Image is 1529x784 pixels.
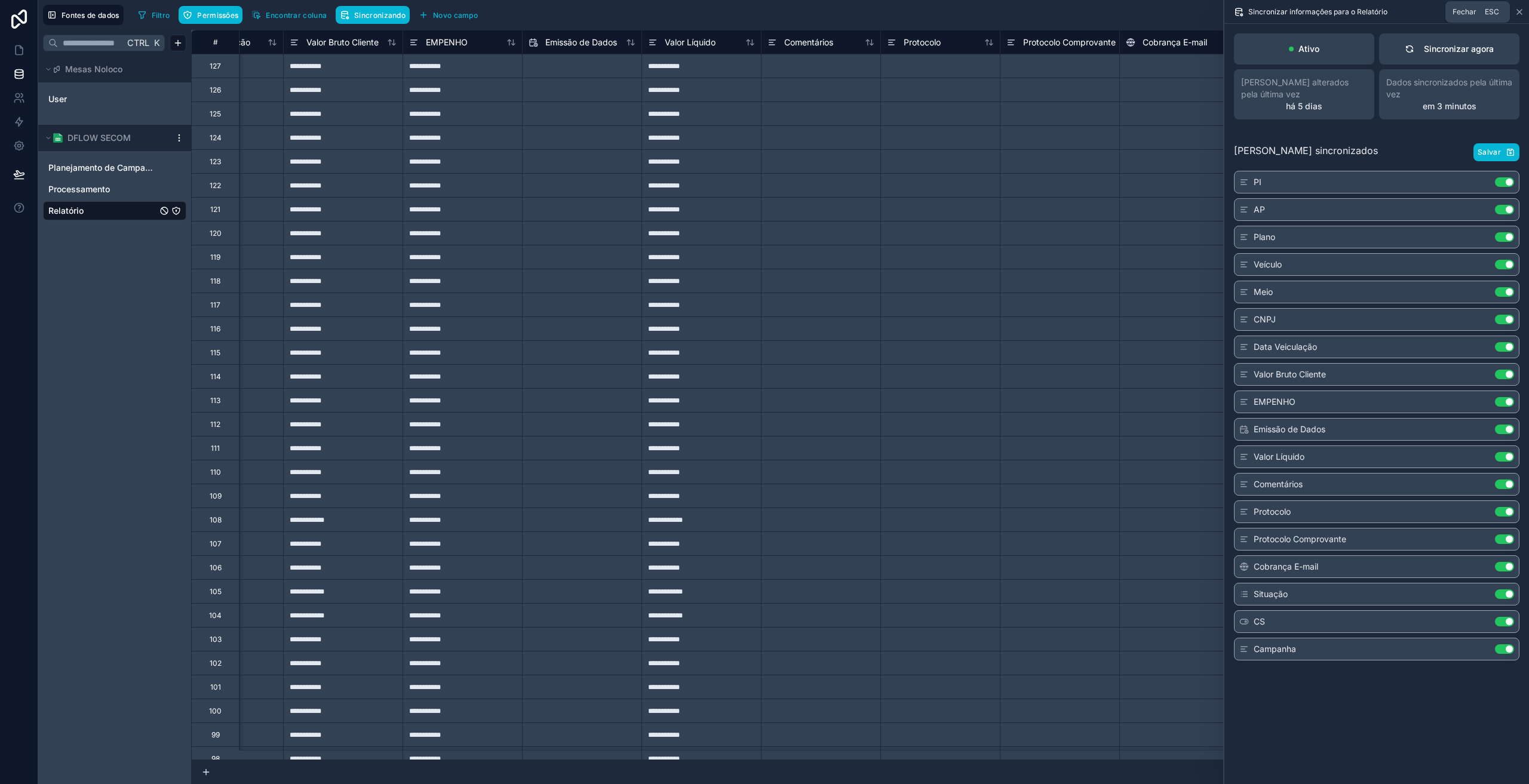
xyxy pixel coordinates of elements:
[784,37,833,47] font: Comentários
[1254,589,1288,599] font: Situação
[43,180,186,199] div: Processamento
[210,491,222,500] font: 109
[415,6,482,24] button: Novo campo
[1254,259,1282,269] font: Veículo
[1234,144,1378,156] font: [PERSON_NAME] sincronizados
[1286,101,1322,111] font: há 5 dias
[1254,396,1295,407] font: EMPENHO
[179,6,242,24] button: Permissões
[48,205,84,217] span: Relatório
[1254,479,1303,489] font: Comentários
[210,300,220,309] font: 117
[336,6,415,24] a: Sincronizando
[133,6,174,24] button: Filtro
[1254,177,1261,187] font: PI
[210,62,221,70] font: 127
[65,64,122,74] font: Mesas Noloco
[1423,101,1476,111] font: em 3 minutos
[210,539,222,548] font: 107
[48,93,67,105] span: User
[1254,204,1265,214] font: AP
[1023,37,1116,47] font: Protocolo Comprovante
[210,205,220,214] font: 121
[904,37,941,47] font: Protocolo
[179,6,247,24] a: Permissões
[1386,77,1512,99] font: Dados sincronizados pela última vez
[210,253,220,262] font: 119
[211,754,220,763] font: 98
[1298,44,1319,54] font: Ativo
[48,183,110,195] span: Processamento
[266,11,327,20] font: Encontrar coluna
[210,563,222,572] font: 106
[1379,33,1519,64] button: Sincronizar agora
[210,85,221,94] font: 126
[210,420,220,429] font: 112
[354,11,406,20] font: Sincronizando
[433,11,478,20] font: Novo campo
[247,6,331,24] button: Encontrar coluna
[1254,534,1346,544] font: Protocolo Comprovante
[43,130,170,146] button: Logotipo do Planilhas GoogleDFLOW SECOM
[67,133,131,143] font: DFLOW SECOM
[43,90,186,109] div: Usuário
[1254,287,1273,297] font: Meio
[210,468,221,476] font: 110
[545,37,617,47] font: Emissão de Dados
[154,38,160,48] font: K
[48,162,157,174] a: Planejamento de Campanha
[665,37,716,47] font: Valor Líquido
[1478,147,1501,156] font: Salvar
[1248,7,1387,16] font: Sincronizar informações para o Relatório
[1254,644,1296,654] font: Campanha
[209,706,222,715] font: 100
[43,5,124,25] button: Fontes de dados
[1254,314,1276,324] font: CNPJ
[210,372,221,381] font: 114
[210,515,222,524] font: 108
[210,133,222,142] font: 124
[210,587,222,596] font: 105
[1254,451,1304,462] font: Valor Líquido
[1241,77,1349,99] font: [PERSON_NAME] alterados pela última vez
[1254,232,1275,242] font: Plano
[1254,369,1326,379] font: Valor Bruto Cliente
[210,682,221,691] font: 101
[48,183,157,195] a: Processamento
[1254,424,1325,434] font: Emissão de Dados
[210,276,220,285] font: 118
[152,11,170,20] font: Filtro
[1485,7,1499,16] font: Esc
[306,37,379,47] font: Valor Bruto Cliente
[43,61,179,78] button: Mesas Noloco
[213,38,218,47] font: #
[336,6,410,24] button: Sincronizando
[1453,7,1476,16] font: Fechar
[1143,37,1207,47] font: Cobrança E-mail
[1254,561,1318,571] font: Cobrança E-mail
[1254,616,1265,626] font: CS
[211,444,220,453] font: 111
[1254,506,1291,516] font: Protocolo
[210,659,222,668] font: 102
[48,205,157,217] a: Relatório
[197,11,238,20] font: Permissões
[210,324,220,333] font: 116
[1254,342,1317,352] font: Data Veiculação
[210,396,220,405] font: 113
[210,635,222,644] font: 103
[1424,44,1494,54] font: Sincronizar agora
[210,229,222,238] font: 120
[210,157,221,166] font: 123
[210,181,221,190] font: 122
[210,109,221,118] font: 125
[48,93,145,105] a: User
[53,133,63,143] img: Logotipo do Planilhas Google
[127,38,149,48] font: Ctrl
[211,730,220,739] font: 99
[210,348,220,357] font: 115
[209,611,222,620] font: 104
[1473,143,1519,161] button: Salvar
[426,37,468,47] font: EMPENHO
